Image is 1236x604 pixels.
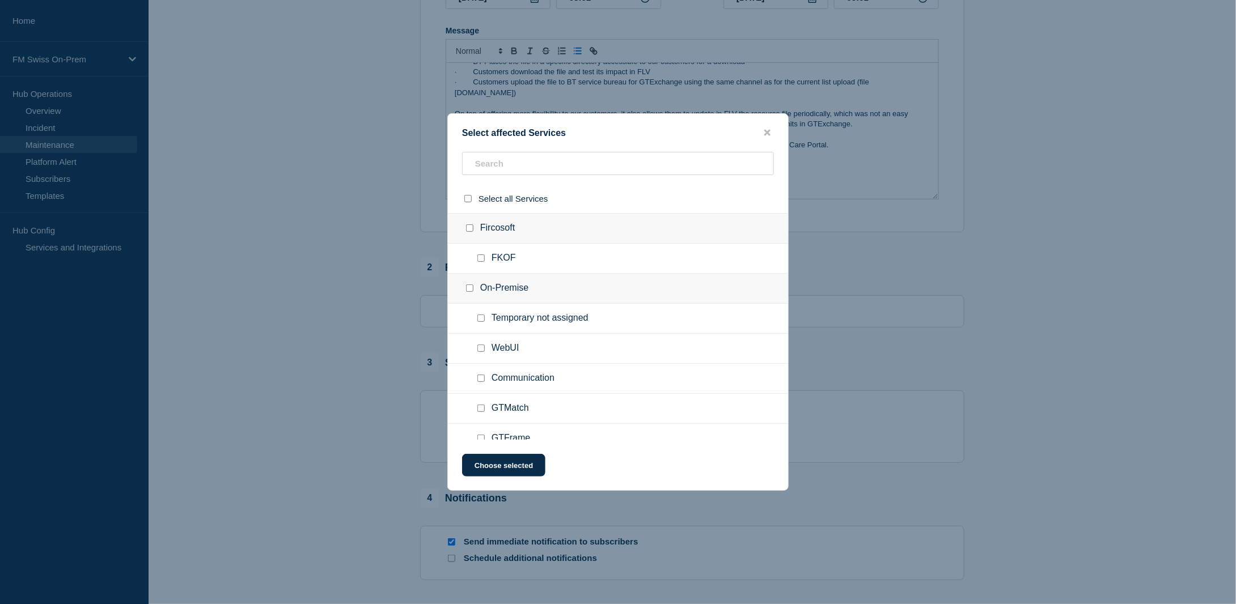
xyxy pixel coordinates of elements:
input: GTFrame checkbox [477,435,485,442]
button: close button [761,127,774,138]
input: select all checkbox [464,195,472,202]
input: Communication checkbox [477,375,485,382]
div: Fircosoft [448,213,788,244]
button: Choose selected [462,454,545,477]
input: Fircosoft checkbox [466,224,473,232]
span: GTFrame [492,433,530,444]
input: WebUI checkbox [477,344,485,352]
div: Select affected Services [448,127,788,138]
div: On-Premise [448,274,788,304]
input: Temporary not assigned checkbox [477,314,485,322]
span: WebUI [492,343,519,354]
input: FKOF checkbox [477,254,485,262]
span: Select all Services [479,194,548,203]
span: GTMatch [492,403,529,414]
span: FKOF [492,253,516,264]
input: GTMatch checkbox [477,405,485,412]
input: Search [462,152,774,175]
span: Temporary not assigned [492,313,589,324]
span: Communication [492,373,554,384]
input: On-Premise checkbox [466,284,473,292]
